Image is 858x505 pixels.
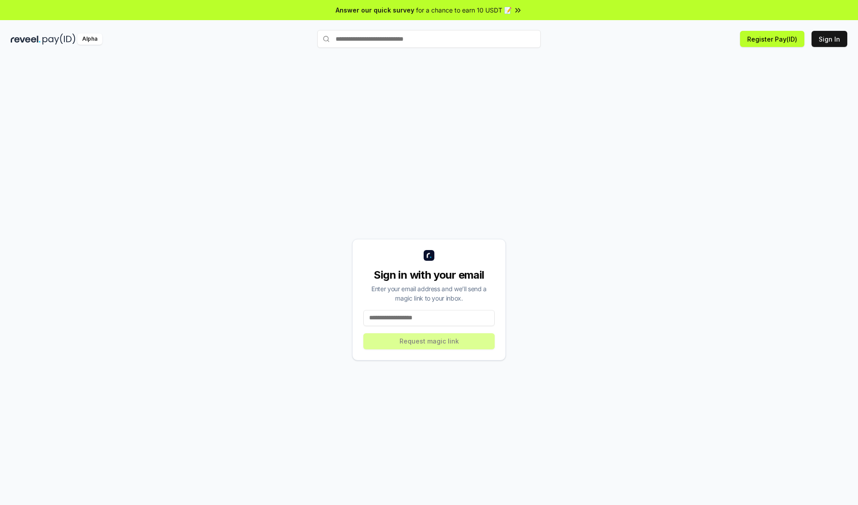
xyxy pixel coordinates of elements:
button: Register Pay(ID) [740,31,804,47]
img: pay_id [42,34,76,45]
img: logo_small [424,250,434,261]
div: Alpha [77,34,102,45]
div: Enter your email address and we’ll send a magic link to your inbox. [363,284,495,303]
div: Sign in with your email [363,268,495,282]
span: Answer our quick survey [336,5,414,15]
button: Sign In [812,31,847,47]
span: for a chance to earn 10 USDT 📝 [416,5,512,15]
img: reveel_dark [11,34,41,45]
